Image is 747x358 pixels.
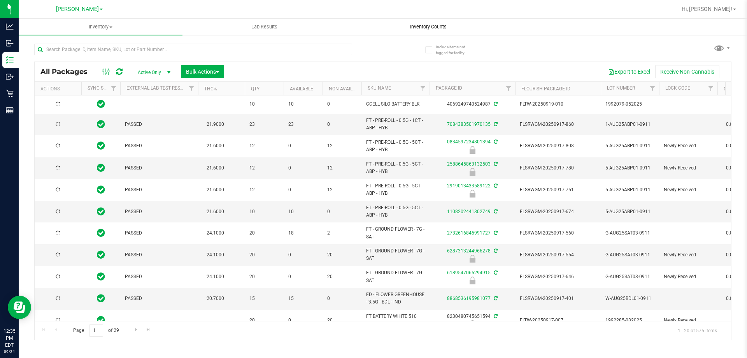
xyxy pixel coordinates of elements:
span: 15 [288,295,318,302]
span: CCELL SILO BATTERY BLK [366,101,425,108]
span: [PERSON_NAME] [56,6,99,12]
span: 24.1000 [203,271,228,282]
a: Go to the next page [130,324,142,335]
span: Sync from Compliance System [493,183,498,189]
span: FLSRWGM-20250917-751 [520,186,596,194]
span: All Packages [40,67,95,76]
span: 0 [288,273,318,280]
span: 0 [288,186,318,194]
span: 24.1000 [203,227,228,239]
span: 0.0000 [722,293,745,304]
span: FT - PRE-ROLL - 0.5G - 1CT - ABP - HYB [366,117,425,132]
a: Inventory Counts [346,19,510,35]
a: Filter [502,82,515,95]
span: 23 [288,121,318,128]
span: 10 [249,208,279,215]
span: Inventory Counts [400,23,457,30]
span: 0.0000 [722,249,745,261]
a: 2588645863132503 [447,161,491,167]
span: FD - FLOWER GREENHOUSE - 3.5G - BDL - IND [366,291,425,306]
span: FLSRWGM-20250917-674 [520,208,596,215]
span: 21.6000 [203,140,228,152]
p: 09/24 [4,349,15,354]
div: Newly Received [428,320,516,328]
span: In Sync [97,184,105,195]
span: In Sync [97,227,105,238]
span: 0 [327,101,357,108]
a: 6189547065294915 [447,270,491,275]
span: Newly Received [664,251,713,259]
span: 20 [249,317,279,324]
span: 0.0000 [722,162,745,174]
a: Lot Number [607,85,635,91]
span: 24.1000 [203,249,228,261]
a: 8868536195981077 [447,296,491,301]
span: FLTW-20250919-010 [520,101,596,108]
span: 1992285-082025 [605,317,654,324]
span: FT BATTERY WHITE 510 VARIABLE POWER [366,313,425,328]
div: Newly Received [428,255,516,263]
a: 2732616845991727 [447,230,491,236]
span: FT - PRE-ROLL - 0.5G - 5CT - ABP - HYB [366,160,425,175]
a: 7084383501970135 [447,122,491,127]
span: 0 [288,142,318,150]
a: Flourish Package ID [521,86,570,92]
span: 20 [327,251,357,259]
a: 6287313244966278 [447,248,491,254]
span: In Sync [97,99,105,109]
span: PASSED [125,142,193,150]
a: 0834597234801394 [447,139,491,145]
inline-svg: Outbound [6,73,14,81]
span: 0.0000 [722,184,745,196]
span: Newly Received [664,142,713,150]
a: 2919013433589122 [447,183,491,189]
a: SKU Name [368,85,391,91]
span: Sync from Compliance System [493,248,498,254]
span: 21.6000 [203,184,228,196]
span: 20 [249,229,279,237]
a: Go to the last page [143,324,154,335]
span: 0.0000 [722,140,745,152]
a: External Lab Test Result [126,85,188,91]
button: Bulk Actions [181,65,224,78]
span: 20 [327,317,357,324]
span: Page of 29 [67,324,125,337]
div: Newly Received [428,190,516,198]
span: FLSRWGM-20250917-401 [520,295,596,302]
span: Sync from Compliance System [493,270,498,275]
span: 5-AUG25ABP01-0911 [605,208,654,215]
span: 20 [249,273,279,280]
span: Include items not tagged for facility [436,44,475,56]
a: Inventory [19,19,182,35]
span: 1-AUG25ABP01-0911 [605,121,654,128]
inline-svg: Inventory [6,56,14,64]
div: 4069249740524987 [428,101,516,108]
span: 10 [249,101,279,108]
span: Newly Received [664,273,713,280]
input: 1 [89,324,103,337]
div: Actions [40,86,78,92]
span: 18 [288,229,318,237]
span: Newly Received [664,164,713,172]
span: 5-AUG25ABP01-0911 [605,164,654,172]
span: FLSRWGM-20250917-808 [520,142,596,150]
span: In Sync [97,206,105,217]
span: 21.9000 [203,119,228,130]
a: Sync Status [88,85,117,91]
inline-svg: Inbound [6,39,14,47]
span: In Sync [97,315,105,326]
span: PASSED [125,295,193,302]
a: Non-Available [329,86,363,92]
a: Filter [646,82,659,95]
span: FLSRWGM-20250917-560 [520,229,596,237]
a: Package ID [436,85,462,91]
span: 0 [288,251,318,259]
span: PASSED [125,229,193,237]
div: 8230480745651594 [428,313,516,328]
span: 20 [249,251,279,259]
span: Sync from Compliance System [493,139,498,145]
span: FLTW-20250917-007 [520,317,596,324]
span: 0 [288,164,318,172]
span: PASSED [125,251,193,259]
span: In Sync [97,249,105,260]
